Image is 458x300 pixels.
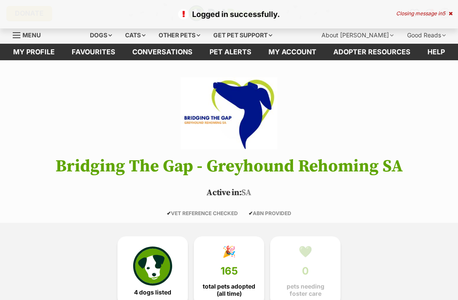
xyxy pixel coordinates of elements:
[302,265,309,277] span: 0
[201,44,260,60] a: Pet alerts
[207,188,241,198] span: Active in:
[84,27,118,44] div: Dogs
[249,210,253,216] icon: ✔
[5,44,63,60] a: My profile
[207,27,278,44] div: Get pet support
[181,77,277,149] img: Bridging The Gap - Greyhound Rehoming SA
[167,210,238,216] span: VET REFERENCE CHECKED
[325,44,419,60] a: Adopter resources
[133,247,172,286] img: petrescue-icon-eee76f85a60ef55c4a1927667547b313a7c0e82042636edf73dce9c88f694885.svg
[167,210,171,216] icon: ✔
[221,265,238,277] span: 165
[134,289,171,296] span: 4 dogs listed
[260,44,325,60] a: My account
[63,44,124,60] a: Favourites
[249,210,291,216] span: ABN PROVIDED
[277,283,333,297] span: pets needing foster care
[201,283,257,297] span: total pets adopted (all time)
[401,27,452,44] div: Good Reads
[124,44,201,60] a: conversations
[419,44,453,60] a: Help
[22,31,41,39] span: Menu
[119,27,151,44] div: Cats
[222,245,236,258] div: 🎉
[13,27,47,42] a: Menu
[316,27,399,44] div: About [PERSON_NAME]
[153,27,206,44] div: Other pets
[299,245,312,258] div: 💚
